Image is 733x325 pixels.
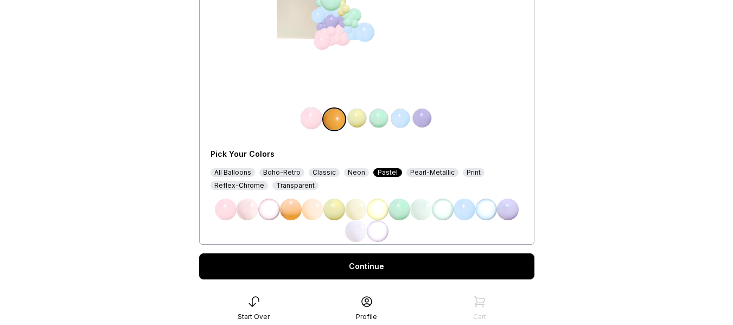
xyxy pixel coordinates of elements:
[473,313,486,321] div: Cart
[199,253,534,279] a: Continue
[259,168,304,177] div: Boho-Retro
[356,313,377,321] div: Profile
[272,181,318,190] div: Transparent
[463,168,485,177] div: Print
[238,313,270,321] div: Start Over
[211,181,268,190] div: Reflex-Chrome
[373,168,402,177] div: Pastel
[211,168,255,177] div: All Balloons
[211,149,398,160] div: Pick Your Colors
[309,168,340,177] div: Classic
[344,168,369,177] div: Neon
[406,168,458,177] div: Pearl-Metallic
